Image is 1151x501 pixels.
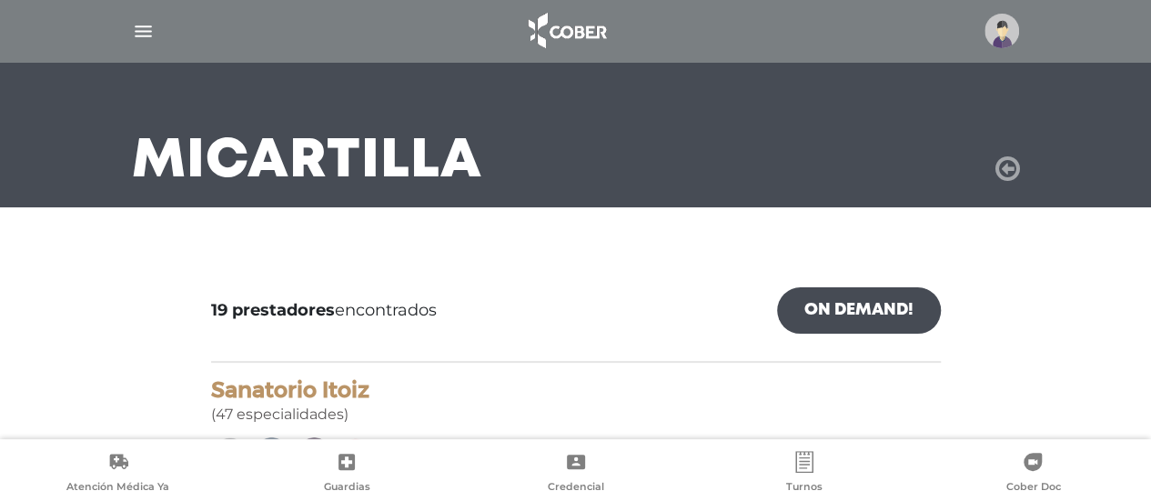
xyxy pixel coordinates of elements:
a: Credencial [461,451,690,497]
a: Atención Médica Ya [4,451,232,497]
img: logo_cober_home-white.png [519,9,614,53]
span: Credencial [548,480,604,496]
span: Turnos [786,480,823,496]
span: Guardias [324,480,370,496]
a: Guardias [232,451,460,497]
b: 19 prestadores [211,300,335,320]
h3: Mi Cartilla [132,138,482,185]
h4: Sanatorio Itoiz [211,377,941,404]
a: Turnos [690,451,918,497]
img: profile-placeholder.svg [984,14,1019,48]
a: On Demand! [777,287,941,334]
div: (47 especialidades) [211,377,941,426]
span: Atención Médica Ya [66,480,169,496]
span: Cober Doc [1005,480,1060,496]
a: Cober Doc [919,451,1147,497]
span: encontrados [211,298,437,323]
img: Cober_menu-lines-white.svg [132,20,155,43]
